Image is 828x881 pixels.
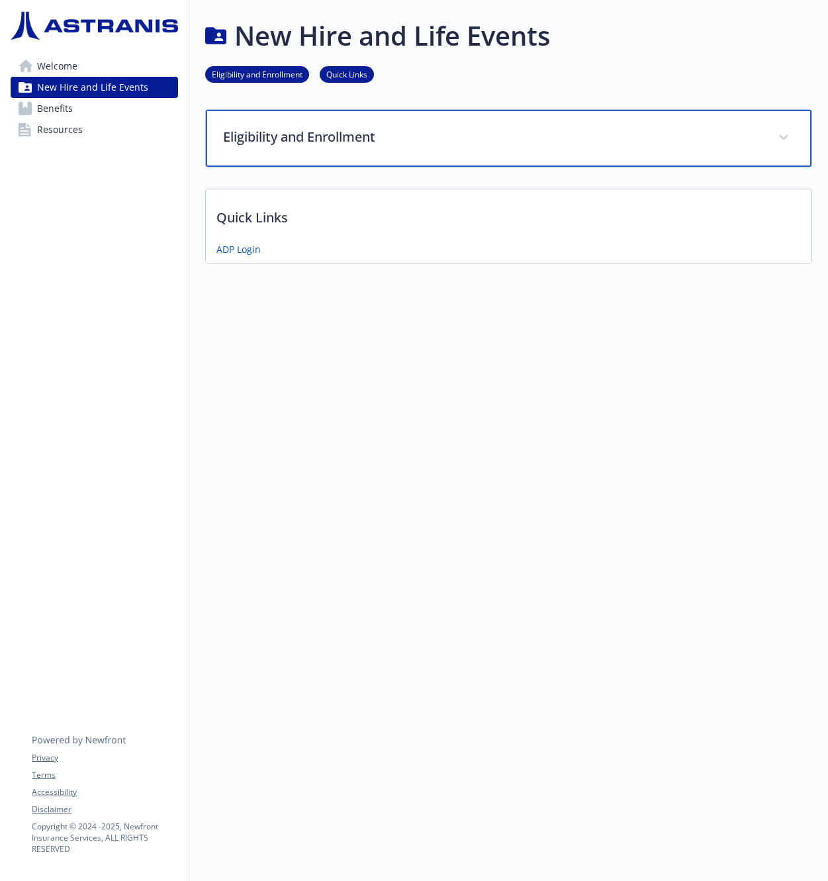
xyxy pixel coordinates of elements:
[223,127,762,147] p: Eligibility and Enrollment
[11,77,178,98] a: New Hire and Life Events
[32,786,177,798] a: Accessibility
[206,110,811,167] div: Eligibility and Enrollment
[32,821,177,855] p: Copyright © 2024 - 2025 , Newfront Insurance Services, ALL RIGHTS RESERVED
[37,119,83,140] span: Resources
[37,77,148,98] span: New Hire and Life Events
[205,68,309,80] a: Eligibility and Enrollment
[11,119,178,140] a: Resources
[37,98,73,119] span: Benefits
[206,189,811,238] p: Quick Links
[234,16,550,56] h1: New Hire and Life Events
[11,56,178,77] a: Welcome
[216,242,261,256] a: ADP Login
[320,68,374,80] a: Quick Links
[37,56,77,77] span: Welcome
[11,98,178,119] a: Benefits
[32,804,177,815] a: Disclaimer
[32,752,177,764] a: Privacy
[32,769,177,781] a: Terms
